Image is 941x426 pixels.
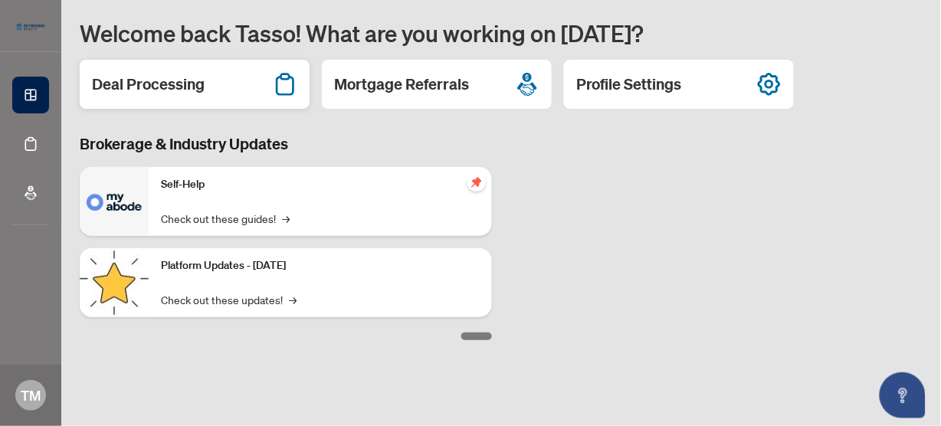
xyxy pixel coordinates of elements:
h2: Profile Settings [576,74,682,95]
button: Open asap [880,372,926,418]
h2: Deal Processing [92,74,205,95]
span: → [289,291,297,308]
p: Self-Help [161,176,480,193]
img: Platform Updates - September 16, 2025 [80,248,149,317]
h1: Welcome back Tasso! What are you working on [DATE]? [80,18,923,48]
a: Check out these guides!→ [161,210,290,227]
img: logo [12,19,49,34]
span: TM [21,385,41,406]
h2: Mortgage Referrals [334,74,469,95]
h3: Brokerage & Industry Updates [80,133,492,155]
span: → [282,210,290,227]
span: pushpin [467,173,486,192]
a: Check out these updates!→ [161,291,297,308]
p: Platform Updates - [DATE] [161,257,480,274]
img: Self-Help [80,167,149,236]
